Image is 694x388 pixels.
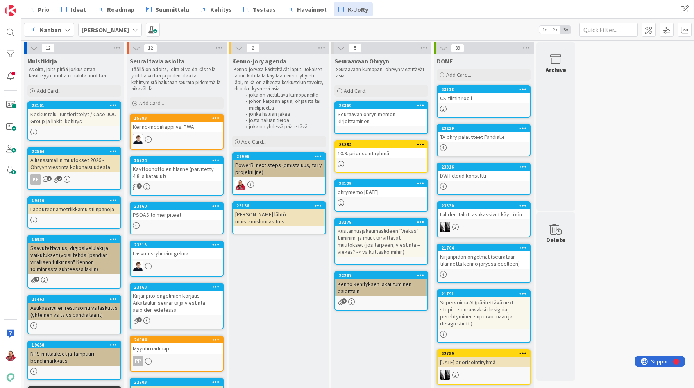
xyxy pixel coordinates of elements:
[28,148,120,172] div: 22564Allianssimallin muutokset 2026 - Ohryyn viestintä kokonaisuudesta
[440,370,450,380] img: KV
[38,5,50,14] span: Prio
[130,283,224,329] a: 23168Kirjanpito-ongelmien korjaus: Aikataulun seuranta ja viestintä asioiden edetessä
[437,349,531,385] a: 22789[DATE] priorisointiryhmäKV
[40,25,61,34] span: Kanban
[16,1,36,11] span: Support
[5,350,16,361] img: JS
[134,158,223,163] div: 15724
[32,149,120,154] div: 22564
[438,350,530,357] div: 22789
[134,203,223,209] div: 23160
[32,103,120,108] div: 23101
[339,103,427,108] div: 23369
[28,341,120,348] div: 19658
[28,197,120,214] div: 19416Lapputeoriametriikkamuistiinpanoja
[297,5,327,14] span: Havainnot
[131,157,223,181] div: 15724Käyttöönottojen tilanne (päivitetty 4.8. aikataulut)
[5,5,16,16] img: Visit kanbanzone.com
[130,156,224,196] a: 15724Käyttöönottojen tilanne (päivitetty 4.8. aikataulut)
[438,222,530,232] div: KV
[32,237,120,242] div: 16939
[133,356,143,366] div: PP
[24,2,54,16] a: Prio
[437,163,531,195] a: 23316DWH cloud konsultti
[334,179,428,212] a: 23129ohrymemo [DATE]
[28,341,120,366] div: 19658NPS-mittaukset ja Tampuuri benchmarkkaus
[131,164,223,181] div: Käyttöönottojen tilanne (päivitetty 4.8. aikataulut)
[441,245,530,251] div: 21704
[438,202,530,209] div: 23330
[546,65,566,74] div: Archive
[335,141,427,158] div: 2325210.9. priorisointiryhmä
[438,251,530,269] div: Kirjanpidon ongelmat (seurataan tilannetta kenno joryssä edelleen)
[438,132,530,142] div: TA ohry palautteet Pandialle
[28,296,120,320] div: 21463Asukassivujen resursointi vs laskutus (yhteinen vs ta vs pandia laarit)
[131,284,223,315] div: 23168Kirjanpito-ongelmien korjaus: Aikataulun seuranta ja viestintä asioiden edetessä
[131,343,223,354] div: Myyntiroadmap
[210,5,232,14] span: Kehitys
[32,342,120,348] div: 19658
[550,26,560,34] span: 2x
[30,174,41,185] div: PP
[41,43,55,53] span: 12
[32,296,120,302] div: 21463
[134,242,223,248] div: 23315
[241,124,325,130] li: joka on yhdessä päätettävä
[335,141,427,148] div: 23252
[339,219,427,225] div: 23279
[441,351,530,356] div: 22789
[344,87,369,94] span: Add Card...
[27,101,121,141] a: 23101Keskustelu: Tuntierittelyt / Case JOO Group ja linkit -kehitys
[335,180,427,197] div: 23129ohrymemo [DATE]
[131,284,223,291] div: 23168
[134,379,223,385] div: 22903
[437,244,531,283] a: 21704Kirjanpidon ongelmat (seurataan tilannetta kenno joryssä edelleen)
[233,209,325,226] div: [PERSON_NAME] lähtö - muistamislounas tms
[438,202,530,219] div: 23330Lahden Talot, asukassivut käyttöön
[131,336,223,343] div: 20984
[27,147,121,190] a: 22564Allianssimallin muutokset 2026 - Ohryyn viestintä kokonaisuudestaPP
[335,272,427,279] div: 22287
[28,296,120,303] div: 21463
[130,114,224,150] a: 15293Kenno-mobiiliappi vs. PWAMT
[28,174,120,185] div: PP
[137,317,142,322] span: 1
[438,244,530,269] div: 21704Kirjanpidon ongelmat (seurataan tilannetta kenno joryssä edelleen)
[57,2,91,16] a: Ideat
[438,163,530,181] div: 23316DWH cloud konsultti
[335,180,427,187] div: 23129
[438,125,530,132] div: 23229
[349,43,362,53] span: 5
[246,43,259,53] span: 2
[130,241,224,277] a: 23315LaskutusryhmäongelmaMT
[438,209,530,219] div: Lahden Talot, asukassivut käyttöön
[28,197,120,204] div: 19416
[134,337,223,343] div: 20984
[451,43,464,53] span: 39
[438,93,530,103] div: CS-tiimin rooli
[233,180,325,190] div: JS
[336,66,427,79] p: Seuraavaan kumppani-ohryyn viestittävät asiat
[131,336,223,354] div: 20984Myyntiroadmap
[32,198,120,203] div: 19416
[5,372,16,383] img: avatar
[131,122,223,132] div: Kenno-mobiiliappi vs. PWA
[82,26,129,34] b: [PERSON_NAME]
[438,370,530,380] div: KV
[441,164,530,170] div: 23316
[241,138,267,145] span: Add Card...
[235,180,245,190] img: JS
[335,219,427,257] div: 23279Kustannusjakaumaslideen "Viekas" tiiminimi ja muut tarvittavat muutokset (jos tarpeen, viest...
[232,152,326,195] a: 21996PowerBI next steps (omistajuus, ta+y projekti jne)JS
[438,357,530,367] div: [DATE] priorisointiryhmä
[233,153,325,177] div: 21996PowerBI next steps (omistajuus, ta+y projekti jne)
[334,2,373,16] a: K-JoRy
[348,5,368,14] span: K-JoRy
[335,279,427,296] div: Kenno kehityksen jakautuminen osioittain
[335,148,427,158] div: 10.9. priorisointiryhmä
[441,203,530,208] div: 23330
[27,341,121,380] a: 19658NPS-mittaukset ja Tampuuri benchmarkkaus
[131,248,223,259] div: Laskutusryhmäongelma
[233,202,325,209] div: 23136
[139,100,164,107] span: Add Card...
